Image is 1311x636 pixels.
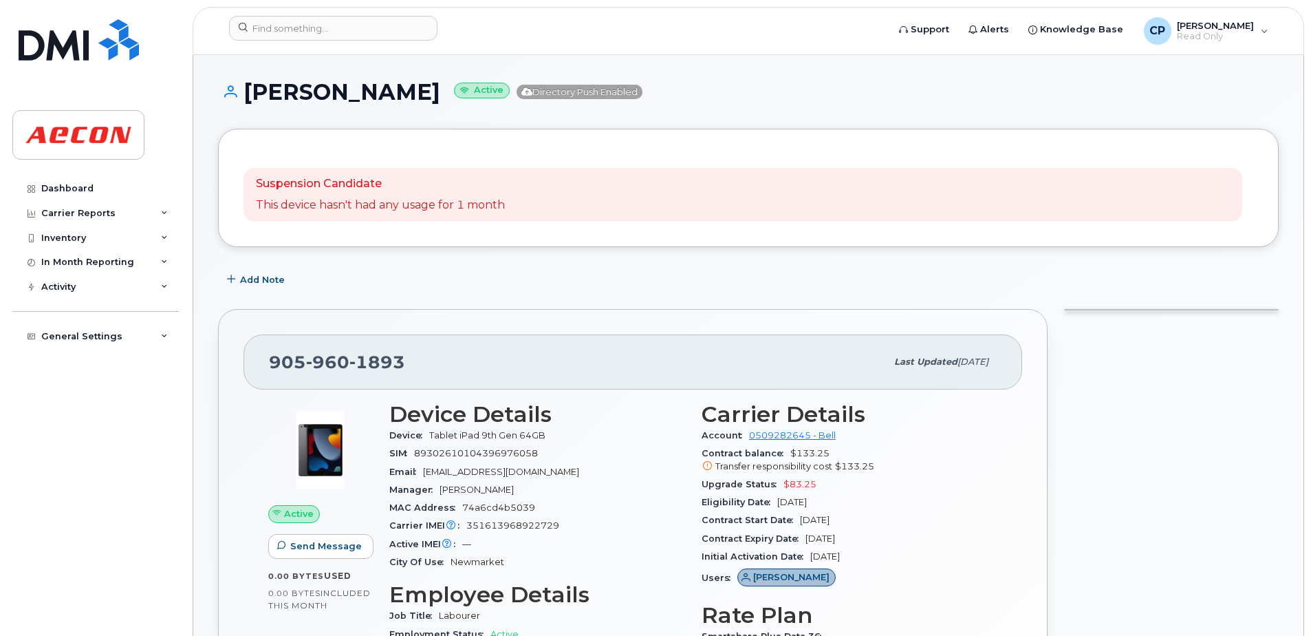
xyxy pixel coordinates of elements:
[451,557,504,567] span: Newmarket
[268,588,371,611] span: included this month
[737,573,836,583] a: [PERSON_NAME]
[218,80,1279,104] h1: [PERSON_NAME]
[466,520,559,531] span: 351613968922729
[268,589,321,598] span: 0.00 Bytes
[290,540,362,553] span: Send Message
[268,534,373,559] button: Send Message
[810,551,840,562] span: [DATE]
[702,497,777,507] span: Eligibility Date
[349,352,405,372] span: 1893
[439,611,480,621] span: Labourer
[702,551,810,562] span: Initial Activation Date
[414,448,538,458] span: 89302610104396976058
[218,268,296,293] button: Add Note
[269,352,405,372] span: 905
[256,198,505,213] p: This device hasn't had any usage for 1 month
[268,571,324,581] span: 0.00 Bytes
[389,402,685,427] h3: Device Details
[429,430,545,441] span: Tablet iPad 9th Gen 64GB
[440,485,514,495] span: [PERSON_NAME]
[389,430,429,441] span: Device
[462,502,535,513] span: 74a6cd4b5039
[702,430,749,441] span: Account
[835,461,874,471] span: $133.25
[702,603,997,628] h3: Rate Plan
[306,352,349,372] span: 960
[749,430,836,441] a: 0509282645 - Bell
[389,448,414,458] span: SIM
[256,176,505,192] p: Suspension Candidate
[957,357,988,367] span: [DATE]
[389,520,466,531] span: Carrier IMEI
[462,539,471,549] span: —
[702,448,997,473] span: $133.25
[517,85,642,99] span: Directory Push Enabled
[800,515,830,525] span: [DATE]
[702,515,800,525] span: Contract Start Date
[894,357,957,367] span: Last updated
[702,479,783,489] span: Upgrade Status
[783,479,816,489] span: $83.25
[389,502,462,513] span: MAC Address
[389,467,423,477] span: Email
[702,533,805,544] span: Contract Expiry Date
[805,533,835,544] span: [DATE]
[279,409,362,491] img: image20231002-3703462-c5m3jd.jpeg
[324,571,351,581] span: used
[389,582,685,607] h3: Employee Details
[423,467,579,477] span: [EMAIL_ADDRESS][DOMAIN_NAME]
[753,571,830,584] span: [PERSON_NAME]
[702,402,997,427] h3: Carrier Details
[240,273,285,286] span: Add Note
[702,573,737,583] span: Users
[284,507,314,520] span: Active
[777,497,807,507] span: [DATE]
[702,448,790,458] span: Contract balance
[389,539,462,549] span: Active IMEI
[389,557,451,567] span: City Of Use
[715,461,832,471] span: Transfer responsibility cost
[454,83,510,98] small: Active
[389,611,439,621] span: Job Title
[389,485,440,495] span: Manager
